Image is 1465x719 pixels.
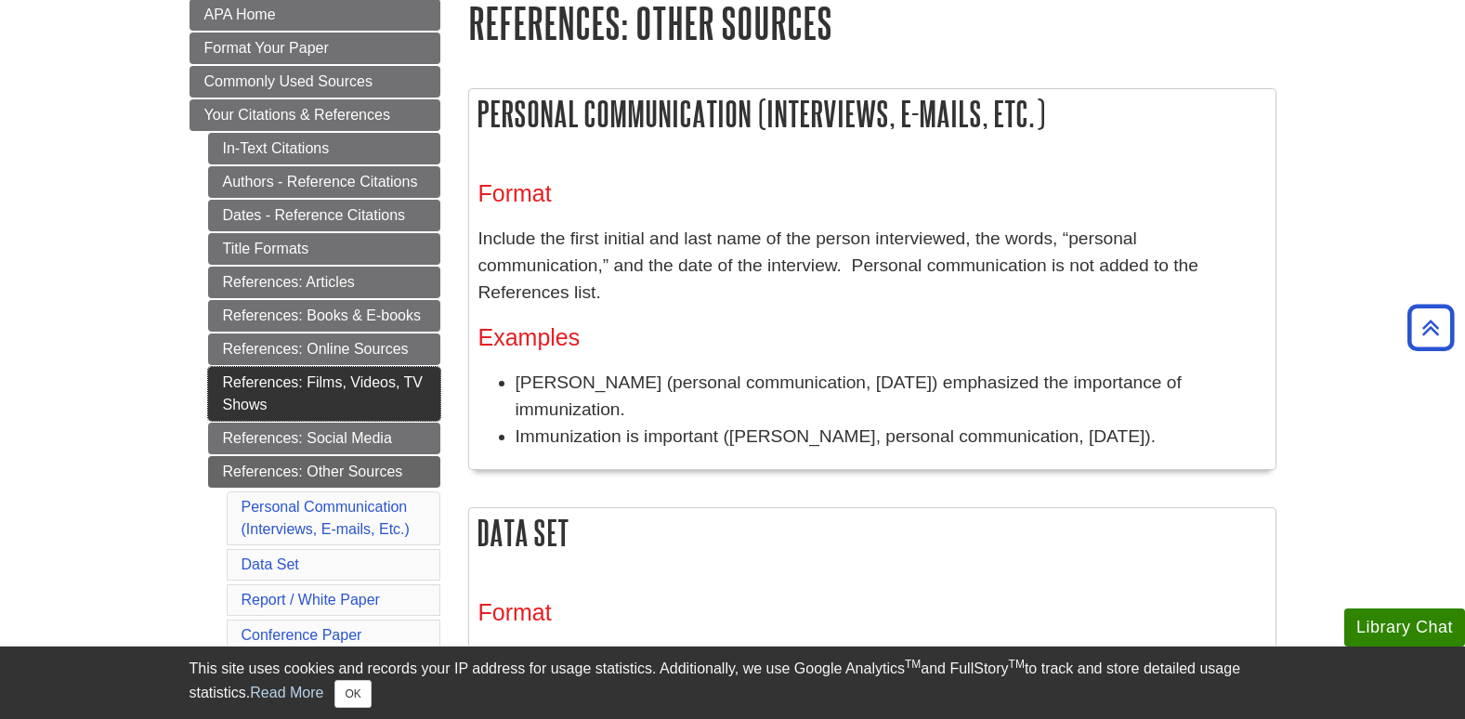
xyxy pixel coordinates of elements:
a: Title Formats [208,233,440,265]
a: Format Your Paper [190,33,440,64]
a: Your Citations & References [190,99,440,131]
li: Immunization is important ([PERSON_NAME], personal communication, [DATE]). [516,424,1266,451]
a: In-Text Citations [208,133,440,164]
a: Conference Paper [242,627,362,643]
a: References: Films, Videos, TV Shows [208,367,440,421]
li: [PERSON_NAME] (personal communication, [DATE]) emphasized the importance of immunization. [516,370,1266,424]
h2: Data Set [469,508,1275,557]
div: This site uses cookies and records your IP address for usage statistics. Additionally, we use Goo... [190,658,1276,708]
a: References: Books & E-books [208,300,440,332]
a: References: Online Sources [208,333,440,365]
a: References: Social Media [208,423,440,454]
a: References: Articles [208,267,440,298]
a: Data Set [242,556,299,572]
a: Back to Top [1401,315,1460,340]
sup: TM [1009,658,1025,671]
a: Personal Communication (Interviews, E-mails, Etc.) [242,499,410,537]
span: Your Citations & References [204,107,390,123]
button: Library Chat [1344,608,1465,647]
h3: Format [478,180,1266,207]
a: Commonly Used Sources [190,66,440,98]
h3: Examples [478,324,1266,351]
a: References: Other Sources [208,456,440,488]
span: Format Your Paper [204,40,329,56]
sup: TM [905,658,921,671]
a: Report / White Paper [242,592,380,608]
a: Dates - Reference Citations [208,200,440,231]
span: Commonly Used Sources [204,73,373,89]
h2: Personal Communication (Interviews, E-mails, Etc.) [469,89,1275,138]
p: Include the first initial and last name of the person interviewed, the words, “personal communica... [478,226,1266,306]
a: Read More [250,685,323,700]
a: Authors - Reference Citations [208,166,440,198]
button: Close [334,680,371,708]
span: APA Home [204,7,276,22]
h3: Format [478,599,1266,626]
